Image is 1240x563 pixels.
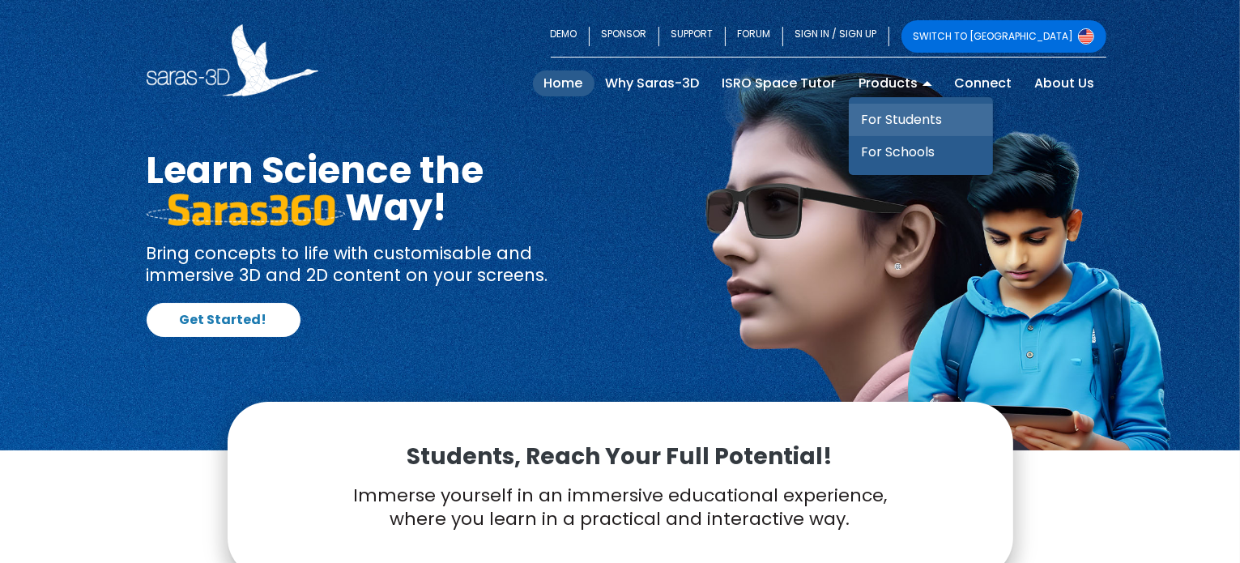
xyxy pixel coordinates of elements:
img: Switch to USA [1078,28,1094,45]
a: Get Started! [147,303,300,337]
h1: Learn Science the Way! [147,151,608,226]
a: Products [848,70,944,96]
a: FORUM [726,20,783,53]
a: DEMO [551,20,590,53]
p: Bring concepts to life with customisable and immersive 3D and 2D content on your screens. [147,242,608,287]
div: Products [848,96,994,176]
a: SUPPORT [659,20,726,53]
a: For Students [849,104,993,136]
img: saras 360 [147,194,345,226]
img: Saras 3D [147,24,319,96]
a: SPONSOR [590,20,659,53]
a: SWITCH TO [GEOGRAPHIC_DATA] [901,20,1106,53]
a: About Us [1024,70,1106,96]
a: Why Saras-3D [594,70,711,96]
p: Immerse yourself in an immersive educational experience, where you learn in a practical and inter... [268,484,973,531]
p: Students, Reach Your Full Potential! [268,442,973,471]
a: Connect [944,70,1024,96]
a: SIGN IN / SIGN UP [783,20,889,53]
a: For Schools [849,136,993,168]
a: Home [533,70,594,96]
a: ISRO Space Tutor [711,70,848,96]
